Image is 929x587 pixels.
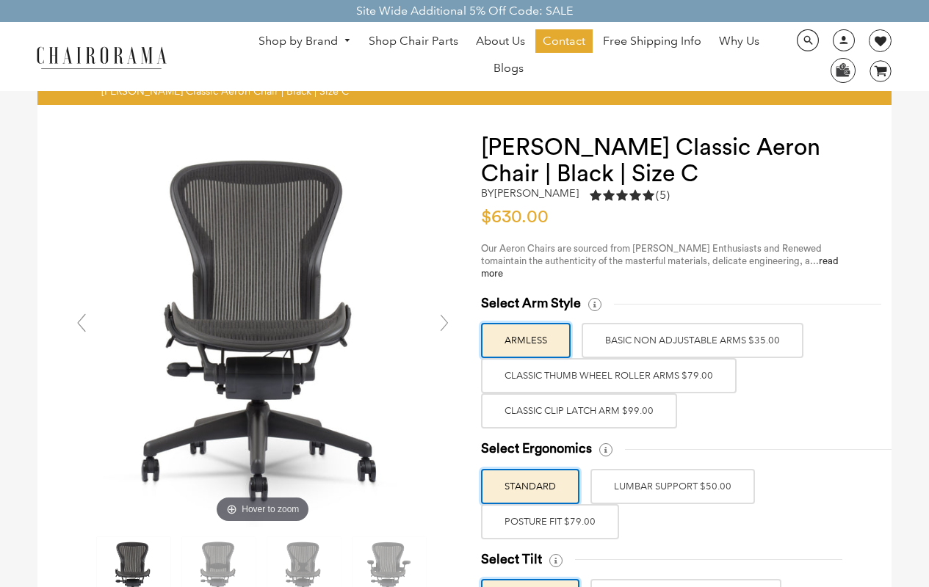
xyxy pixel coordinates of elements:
h2: by [481,187,579,200]
span: maintain the authenticity of the masterful materials, delicate engineering, a... [481,256,839,278]
span: Select Arm Style [481,295,581,312]
label: STANDARD [481,469,579,504]
a: Contact [535,29,593,53]
span: (5) [656,188,670,203]
a: Blogs [486,56,531,80]
a: [PERSON_NAME] [494,186,579,200]
label: ARMLESS [481,323,571,358]
h1: [PERSON_NAME] Classic Aeron Chair | Black | Size C [481,134,862,187]
span: Why Us [719,34,759,49]
span: Free Shipping Info [603,34,701,49]
span: Blogs [494,61,524,76]
span: Select Ergonomics [481,440,592,457]
img: Herman Miller Classic Aeron Chair | Black | Size C - chairorama [67,134,459,526]
label: POSTURE FIT $79.00 [481,504,619,539]
div: 5.0 rating (5 votes) [590,187,670,203]
a: Herman Miller Classic Aeron Chair | Black | Size C - chairoramaHover to zoom [67,322,459,336]
span: Shop Chair Parts [369,34,458,49]
span: $630.00 [481,208,549,226]
img: WhatsApp_Image_2024-07-12_at_16.23.01.webp [831,59,854,81]
a: About Us [469,29,532,53]
span: Select Tilt [481,551,542,568]
label: Classic Clip Latch Arm $99.00 [481,393,677,429]
img: chairorama [28,44,175,70]
a: 5.0 rating (5 votes) [590,187,670,207]
nav: DesktopNavigation [237,29,781,84]
label: Classic Thumb Wheel Roller Arms $79.00 [481,358,737,393]
a: Shop Chair Parts [361,29,466,53]
span: About Us [476,34,525,49]
span: Our Aeron Chairs are sourced from [PERSON_NAME] Enthusiasts and Renewed to [481,244,822,266]
span: Contact [543,34,585,49]
label: BASIC NON ADJUSTABLE ARMS $35.00 [582,323,803,358]
a: Why Us [712,29,767,53]
a: Free Shipping Info [596,29,709,53]
a: Shop by Brand [251,30,358,53]
label: LUMBAR SUPPORT $50.00 [590,469,755,504]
